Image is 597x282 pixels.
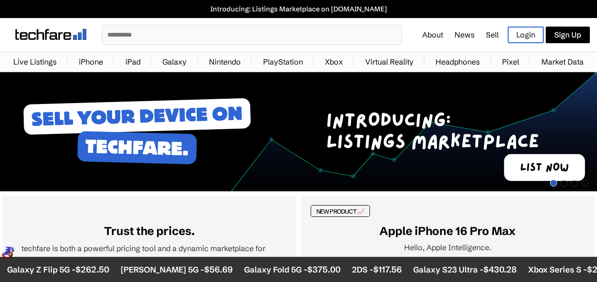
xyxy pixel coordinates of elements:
li: Galaxy S23 Ultra - [413,264,516,275]
a: Galaxy [158,52,191,71]
span: Go to slide 2 [560,179,568,187]
p: Hello, Apple Intelligence. [320,243,576,252]
a: Live Listings [9,52,61,71]
li: Galaxy Z Flip 5G - [7,264,109,275]
h2: Apple iPhone 16 Pro Max [320,224,576,238]
span: $56.69 [204,264,232,275]
span: $117.56 [373,264,401,275]
a: Pixel [497,52,524,71]
a: Login [508,27,544,43]
a: Introducing: Listings Marketplace on [DOMAIN_NAME] [5,5,592,13]
div: NEW PRODUCT 📈 [311,205,370,216]
img: techfare logo [15,29,86,40]
span: Go to slide 1 [550,179,557,187]
h2: Trust the prices. [21,224,277,238]
li: 2DS - [351,264,401,275]
a: Nintendo [204,52,246,71]
li: [PERSON_NAME] 5G - [120,264,232,275]
a: iPhone [74,52,108,71]
a: Market Data [537,52,588,71]
li: Galaxy Fold 5G - [244,264,340,275]
a: PlayStation [258,52,308,71]
a: Sign Up [546,27,590,43]
a: Sell [486,30,499,39]
a: Headphones [431,52,484,71]
span: $430.28 [483,264,516,275]
span: Go to slide 3 [571,179,578,187]
span: $262.50 [75,264,109,275]
a: About [422,30,443,39]
a: Xbox [320,52,348,71]
a: Virtual Reality [360,52,418,71]
a: iPad [121,52,145,71]
span: Go to slide 4 [581,179,588,187]
span: $375.00 [307,264,340,275]
a: News [455,30,474,39]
